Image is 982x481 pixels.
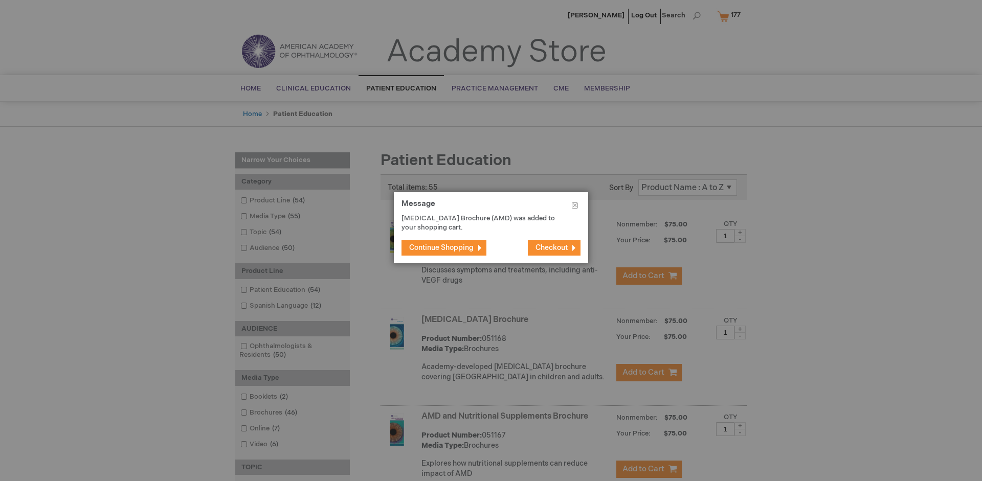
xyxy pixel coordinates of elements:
[401,240,486,256] button: Continue Shopping
[401,214,565,233] p: [MEDICAL_DATA] Brochure (AMD) was added to your shopping cart.
[401,200,581,214] h1: Message
[409,243,474,252] span: Continue Shopping
[535,243,568,252] span: Checkout
[528,240,581,256] button: Checkout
